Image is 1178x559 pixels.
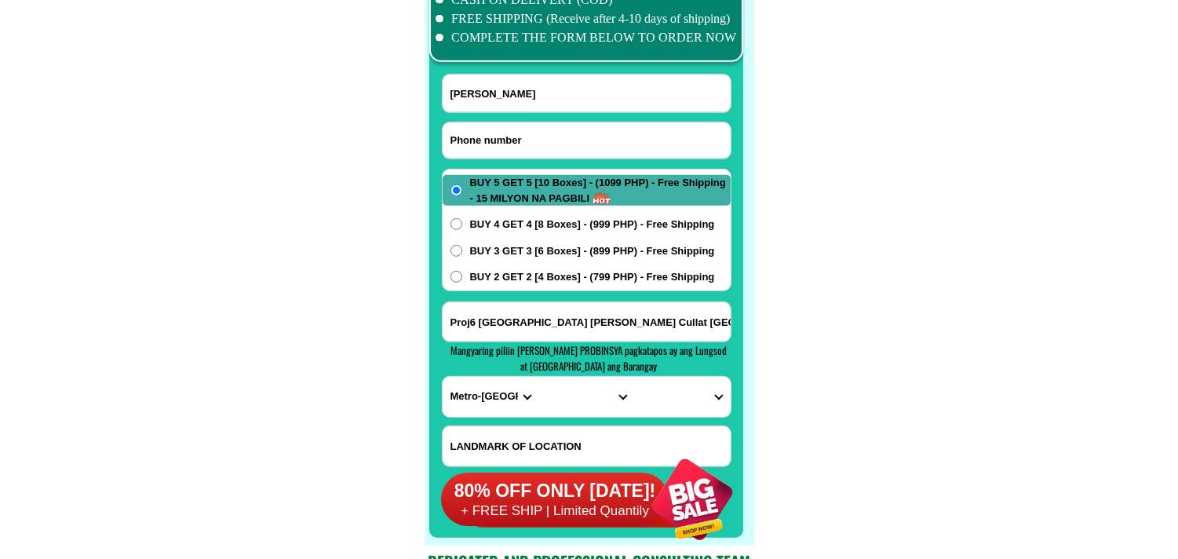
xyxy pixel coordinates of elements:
[443,302,731,342] input: Input address
[443,426,731,466] input: Input LANDMARKOFLOCATION
[443,377,538,417] select: Select province
[436,28,737,47] li: COMPLETE THE FORM BELOW TO ORDER NOW
[450,245,462,257] input: BUY 3 GET 3 [6 Boxes] - (899 PHP) - Free Shipping
[470,217,715,232] span: BUY 4 GET 4 [8 Boxes] - (999 PHP) - Free Shipping
[538,377,634,417] select: Select district
[443,75,731,112] input: Input full_name
[450,218,462,230] input: BUY 4 GET 4 [8 Boxes] - (999 PHP) - Free Shipping
[441,480,669,503] h6: 80% OFF ONLY [DATE]!
[470,243,715,259] span: BUY 3 GET 3 [6 Boxes] - (899 PHP) - Free Shipping
[450,271,462,283] input: BUY 2 GET 2 [4 Boxes] - (799 PHP) - Free Shipping
[634,377,730,417] select: Select commune
[450,185,462,196] input: BUY 5 GET 5 [10 Boxes] - (1099 PHP) - Free Shipping - 15 MILYON NA PAGBILI
[441,502,669,520] h6: + FREE SHIP | Limited Quantily
[470,175,731,206] span: BUY 5 GET 5 [10 Boxes] - (1099 PHP) - Free Shipping - 15 MILYON NA PAGBILI
[436,9,737,28] li: FREE SHIPPING (Receive after 4-10 days of shipping)
[443,122,731,159] input: Input phone_number
[451,342,728,374] span: Mangyaring piliin [PERSON_NAME] PROBINSYA pagkatapos ay ang Lungsod at [GEOGRAPHIC_DATA] ang Bara...
[470,269,715,285] span: BUY 2 GET 2 [4 Boxes] - (799 PHP) - Free Shipping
